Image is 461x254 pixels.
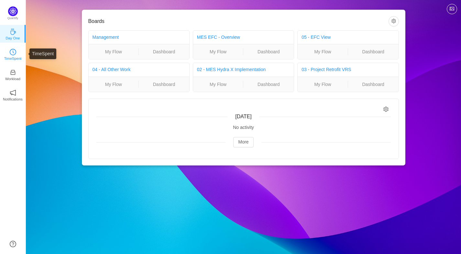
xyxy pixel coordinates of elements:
a: 03 - Project Retrofit VRS [302,67,351,72]
a: icon: clock-circleTimeSpent [10,51,16,57]
a: 04 - All Other Work [93,67,131,72]
a: My Flow [193,81,243,88]
i: icon: clock-circle [10,49,16,55]
p: Quantify [7,16,18,21]
a: icon: inboxWorkload [10,71,16,78]
a: Dashboard [348,48,399,55]
i: icon: inbox [10,69,16,76]
span: [DATE] [235,114,251,119]
button: icon: picture [447,4,457,14]
a: My Flow [298,48,348,55]
a: 05 - EFC View [302,35,331,40]
i: icon: notification [10,90,16,96]
div: No activity [96,124,391,131]
a: Dashboard [243,81,294,88]
a: Dashboard [139,81,189,88]
p: Workload [5,76,20,82]
p: Notifications [3,96,23,102]
i: icon: setting [383,107,389,112]
a: Dashboard [243,48,294,55]
a: My Flow [298,81,348,88]
a: icon: notificationNotifications [10,91,16,98]
a: My Flow [89,48,139,55]
a: icon: question-circle [10,241,16,247]
i: icon: coffee [10,28,16,35]
a: 02 - MES Hydra X Implementation [197,67,266,72]
button: icon: setting [389,16,399,26]
h3: Boards [88,18,389,25]
p: Day One [5,35,20,41]
a: Management [93,35,119,40]
img: Quantify [8,6,18,16]
a: Dashboard [348,81,399,88]
button: More [233,137,254,147]
p: TimeSpent [4,56,22,61]
a: My Flow [89,81,139,88]
a: icon: coffeeDay One [10,30,16,37]
a: MES EFC - Overview [197,35,240,40]
a: Dashboard [139,48,189,55]
a: My Flow [193,48,243,55]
